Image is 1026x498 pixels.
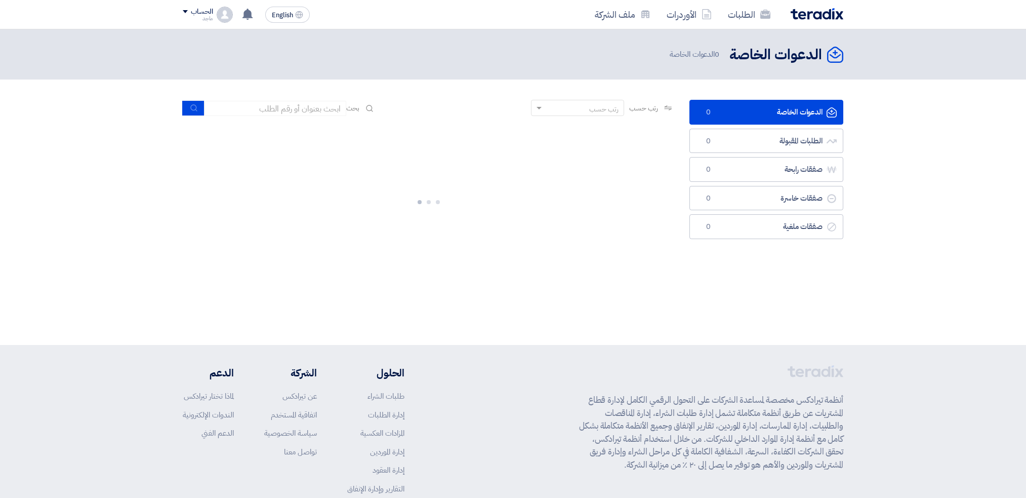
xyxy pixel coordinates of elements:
span: 0 [702,222,714,232]
a: طلبات الشراء [367,391,404,402]
div: ماجد [183,16,213,21]
a: صفقات رابحة0 [689,157,843,182]
li: الحلول [347,365,404,380]
a: الطلبات المقبولة0 [689,129,843,154]
div: رتب حسب [589,104,619,114]
a: الأوردرات [659,3,720,26]
span: 0 [702,107,714,118]
a: الندوات الإلكترونية [183,409,234,420]
p: أنظمة تيرادكس مخصصة لمساعدة الشركات على التحول الرقمي الكامل لإدارة قطاع المشتريات عن طريق أنظمة ... [579,394,843,471]
a: الدعوات الخاصة0 [689,100,843,125]
a: اتفاقية المستخدم [271,409,317,420]
a: إدارة الطلبات [368,409,404,420]
a: إدارة الموردين [370,446,404,457]
div: الحساب [191,8,213,16]
a: عن تيرادكس [282,391,317,402]
a: تواصل معنا [284,446,317,457]
span: بحث [346,103,359,113]
li: الشركة [264,365,317,380]
a: لماذا تختار تيرادكس [184,391,234,402]
a: سياسة الخصوصية [264,428,317,439]
img: profile_test.png [217,7,233,23]
span: الدعوات الخاصة [670,49,721,60]
span: 0 [702,165,714,175]
a: صفقات خاسرة0 [689,186,843,211]
img: Teradix logo [791,8,843,20]
span: English [272,12,293,19]
a: المزادات العكسية [360,428,404,439]
a: إدارة العقود [373,465,404,476]
a: الطلبات [720,3,778,26]
a: صفقات ملغية0 [689,214,843,239]
a: التقارير وإدارة الإنفاق [347,483,404,494]
button: English [265,7,310,23]
span: 0 [702,136,714,146]
a: الدعم الفني [201,428,234,439]
li: الدعم [183,365,234,380]
span: 0 [715,49,719,60]
span: 0 [702,194,714,204]
h2: الدعوات الخاصة [729,45,822,65]
input: ابحث بعنوان أو رقم الطلب [204,101,346,116]
span: رتب حسب [629,103,658,113]
a: ملف الشركة [587,3,659,26]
